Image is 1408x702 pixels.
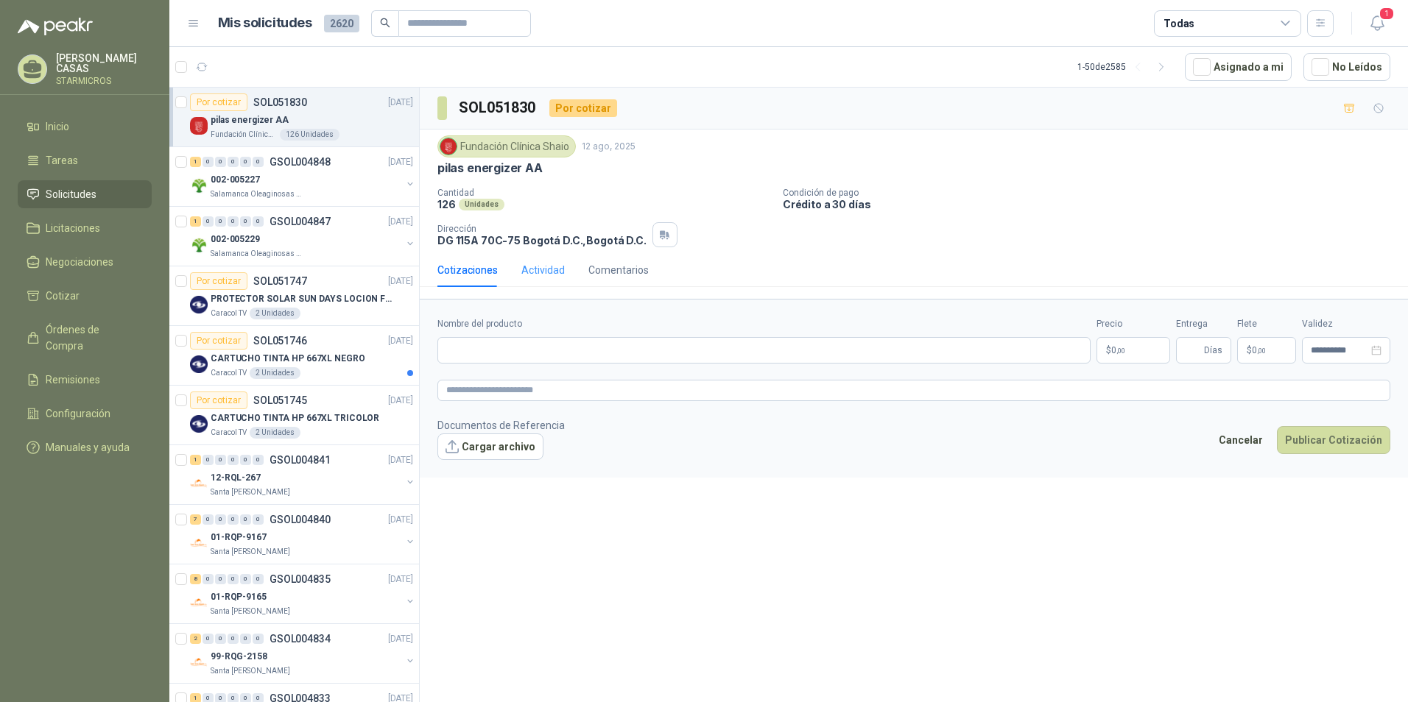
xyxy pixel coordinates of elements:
div: 0 [215,514,226,525]
p: Caracol TV [211,308,247,319]
a: 1 0 0 0 0 0 GSOL004847[DATE] Company Logo002-005229Salamanca Oleaginosas SAS [190,213,416,260]
div: Todas [1164,15,1194,32]
div: 0 [253,157,264,167]
button: Publicar Cotización [1277,426,1390,454]
div: 2 Unidades [250,308,300,319]
p: $0,00 [1097,337,1170,364]
a: Remisiones [18,366,152,394]
p: 002-005229 [211,233,260,247]
a: Negociaciones [18,248,152,276]
a: Inicio [18,113,152,141]
p: [DATE] [388,572,413,586]
p: Dirección [437,224,647,234]
p: CARTUCHO TINTA HP 667XL TRICOLOR [211,411,379,425]
div: 0 [203,574,214,584]
a: Configuración [18,400,152,428]
div: 0 [215,455,226,465]
p: GSOL004834 [270,634,331,644]
div: 0 [215,157,226,167]
span: Días [1204,338,1222,363]
a: Tareas [18,146,152,174]
h1: Mis solicitudes [218,13,312,34]
img: Company Logo [190,236,208,254]
span: Manuales y ayuda [46,439,130,455]
button: Asignado a mi [1185,53,1292,81]
div: 0 [215,574,226,584]
p: GSOL004841 [270,455,331,465]
button: No Leídos [1303,53,1390,81]
a: Por cotizarSOL051830[DATE] Company Logopilas energizer AAFundación Clínica Shaio126 Unidades [169,88,419,147]
a: Manuales y ayuda [18,433,152,461]
div: Por cotizar [549,99,617,117]
a: 7 0 0 0 0 0 GSOL004840[DATE] Company Logo01-RQP-9167Santa [PERSON_NAME] [190,511,416,558]
h3: SOL051830 [459,96,538,119]
span: Negociaciones [46,254,113,270]
div: 0 [228,157,239,167]
div: 0 [203,157,214,167]
label: Flete [1237,317,1296,331]
p: [DATE] [388,513,413,527]
div: 0 [203,455,214,465]
p: SOL051747 [253,276,307,286]
img: Company Logo [190,296,208,313]
p: Salamanca Oleaginosas SAS [211,188,303,200]
div: Por cotizar [190,93,247,111]
p: STARMICROS [56,77,152,85]
p: Santa [PERSON_NAME] [211,606,290,617]
span: 0 [1111,346,1125,355]
div: 0 [253,574,264,584]
div: 0 [240,157,251,167]
div: Unidades [459,199,504,210]
p: Santa [PERSON_NAME] [211,546,290,558]
p: [DATE] [388,155,413,169]
p: Santa [PERSON_NAME] [211,486,290,498]
span: search [380,18,390,28]
div: 0 [228,514,239,525]
p: GSOL004847 [270,216,331,227]
p: 002-005227 [211,173,260,187]
span: Órdenes de Compra [46,322,138,354]
p: $ 0,00 [1237,337,1296,364]
p: SOL051745 [253,395,307,405]
div: 1 [190,455,201,465]
span: ,00 [1257,347,1266,355]
p: Documentos de Referencia [437,417,565,433]
div: 2 Unidades [250,427,300,439]
span: ,00 [1116,347,1125,355]
div: 0 [228,216,239,227]
img: Logo peakr [18,18,93,35]
span: Licitaciones [46,220,100,236]
a: Por cotizarSOL051745[DATE] Company LogoCARTUCHO TINTA HP 667XL TRICOLORCaracol TV2 Unidades [169,386,419,445]
span: Solicitudes [46,186,96,202]
div: 2 [190,634,201,644]
p: Condición de pago [783,188,1402,198]
label: Precio [1097,317,1170,331]
div: 0 [203,216,214,227]
div: 1 [190,157,201,167]
p: Salamanca Oleaginosas SAS [211,248,303,260]
img: Company Logo [440,138,457,155]
span: 0 [1252,346,1266,355]
p: [DATE] [388,632,413,646]
div: 0 [253,514,264,525]
p: CARTUCHO TINTA HP 667XL NEGRO [211,352,365,366]
p: 12-RQL-267 [211,471,261,485]
p: DG 115A 70C-75 Bogotá D.C. , Bogotá D.C. [437,234,647,247]
img: Company Logo [190,117,208,135]
p: 12 ago, 2025 [582,140,636,154]
div: 0 [240,634,251,644]
a: Licitaciones [18,214,152,242]
div: 1 - 50 de 2585 [1077,55,1173,79]
p: Caracol TV [211,427,247,439]
p: pilas energizer AA [437,160,543,176]
div: 0 [240,216,251,227]
div: Por cotizar [190,272,247,290]
a: 1 0 0 0 0 0 GSOL004841[DATE] Company Logo12-RQL-267Santa [PERSON_NAME] [190,451,416,498]
label: Entrega [1176,317,1231,331]
a: Solicitudes [18,180,152,208]
p: [PERSON_NAME] CASAS [56,53,152,74]
p: [DATE] [388,274,413,288]
span: Tareas [46,152,78,169]
a: 1 0 0 0 0 0 GSOL004848[DATE] Company Logo002-005227Salamanca Oleaginosas SAS [190,153,416,200]
div: 0 [228,634,239,644]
